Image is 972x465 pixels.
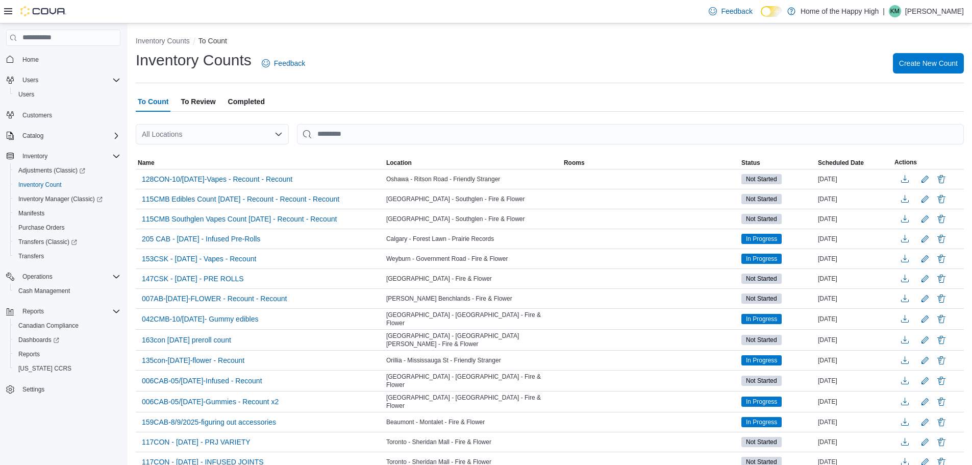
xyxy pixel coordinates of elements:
[14,250,120,262] span: Transfers
[741,174,782,184] span: Not Started
[142,194,339,204] span: 115CMB Edibles Count [DATE] - Recount - Recount - Recount
[18,54,43,66] a: Home
[142,417,276,427] span: 159CAB-8/9/2025-figuring out accessories
[894,158,917,166] span: Actions
[919,191,931,207] button: Edit count details
[142,234,260,244] span: 205 CAB - [DATE] - Infused Pre-Rolls
[746,254,777,263] span: In Progress
[919,231,931,247] button: Edit count details
[18,383,120,396] span: Settings
[10,87,124,102] button: Users
[741,214,782,224] span: Not Started
[741,335,782,345] span: Not Started
[919,291,931,306] button: Edit count details
[10,163,124,178] a: Adjustments (Classic)
[919,353,931,368] button: Edit count details
[746,274,777,283] span: Not Started
[18,74,120,86] span: Users
[386,159,412,167] span: Location
[746,397,777,406] span: In Progress
[816,273,892,285] div: [DATE]
[138,172,296,187] button: 128CON-10/[DATE]-Vapes - Recount - Recount
[10,347,124,361] button: Reports
[386,215,525,223] span: [GEOGRAPHIC_DATA] - Southglen - Fire & Flower
[893,53,964,74] button: Create New Count
[935,292,948,305] button: Delete
[816,354,892,366] div: [DATE]
[816,253,892,265] div: [DATE]
[138,91,168,112] span: To Count
[18,181,62,189] span: Inventory Count
[22,56,39,64] span: Home
[10,235,124,249] a: Transfers (Classic)
[919,414,931,430] button: Edit count details
[138,332,235,348] button: 163con [DATE] preroll count
[18,109,120,121] span: Customers
[746,234,777,243] span: In Progress
[386,373,560,389] span: [GEOGRAPHIC_DATA] - [GEOGRAPHIC_DATA] - Fire & Flower
[18,322,79,330] span: Canadian Compliance
[2,149,124,163] button: Inventory
[919,373,931,388] button: Edit count details
[721,6,752,16] span: Feedback
[883,5,885,17] p: |
[386,175,500,183] span: Oshawa - Ritson Road - Friendly Stranger
[138,231,264,247] button: 205 CAB - [DATE] - Infused Pre-Rolls
[138,159,155,167] span: Name
[386,356,501,364] span: Orillia - Mississauga St - Friendly Stranger
[746,437,777,447] span: Not Started
[138,373,266,388] button: 006CAB-05/[DATE]-Infused - Recount
[741,194,782,204] span: Not Started
[746,214,777,224] span: Not Started
[18,90,34,99] span: Users
[386,275,492,283] span: [GEOGRAPHIC_DATA] - Fire & Flower
[2,108,124,123] button: Customers
[746,175,777,184] span: Not Started
[386,195,525,203] span: [GEOGRAPHIC_DATA] - Southglen - Fire & Flower
[386,394,560,410] span: [GEOGRAPHIC_DATA] - [GEOGRAPHIC_DATA] - Fire & Flower
[2,129,124,143] button: Catalog
[181,91,215,112] span: To Review
[136,37,190,45] button: Inventory Counts
[136,36,964,48] nav: An example of EuiBreadcrumbs
[18,271,120,283] span: Operations
[386,438,491,446] span: Toronto - Sheridan Mall - Fire & Flower
[935,436,948,448] button: Delete
[935,416,948,428] button: Delete
[14,222,120,234] span: Purchase Orders
[816,436,892,448] div: [DATE]
[741,274,782,284] span: Not Started
[741,417,782,427] span: In Progress
[18,238,77,246] span: Transfers (Classic)
[386,235,494,243] span: Calgary - Forest Lawn - Prairie Records
[18,336,59,344] span: Dashboards
[142,437,251,447] span: 117CON - [DATE] - PRJ VARIETY
[818,159,864,167] span: Scheduled Date
[816,396,892,408] div: [DATE]
[22,152,47,160] span: Inventory
[18,364,71,373] span: [US_STATE] CCRS
[919,271,931,286] button: Edit count details
[14,179,66,191] a: Inventory Count
[746,335,777,345] span: Not Started
[741,314,782,324] span: In Progress
[746,194,777,204] span: Not Started
[136,50,252,70] h1: Inventory Counts
[22,307,44,315] span: Reports
[18,130,120,142] span: Catalog
[10,178,124,192] button: Inventory Count
[142,335,231,345] span: 163con [DATE] preroll count
[198,37,227,45] button: To Count
[10,284,124,298] button: Cash Management
[18,166,85,175] span: Adjustments (Classic)
[746,418,777,427] span: In Progress
[935,396,948,408] button: Delete
[816,292,892,305] div: [DATE]
[816,233,892,245] div: [DATE]
[138,251,260,266] button: 153CSK - [DATE] - Vapes - Recount
[18,195,103,203] span: Inventory Manager (Classic)
[2,382,124,397] button: Settings
[386,332,560,348] span: [GEOGRAPHIC_DATA] - [GEOGRAPHIC_DATA][PERSON_NAME] - Fire & Flower
[138,394,283,409] button: 006CAB-05/[DATE]-Gummies - Recount x2
[138,271,248,286] button: 147CSK - [DATE] - PRE ROLLS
